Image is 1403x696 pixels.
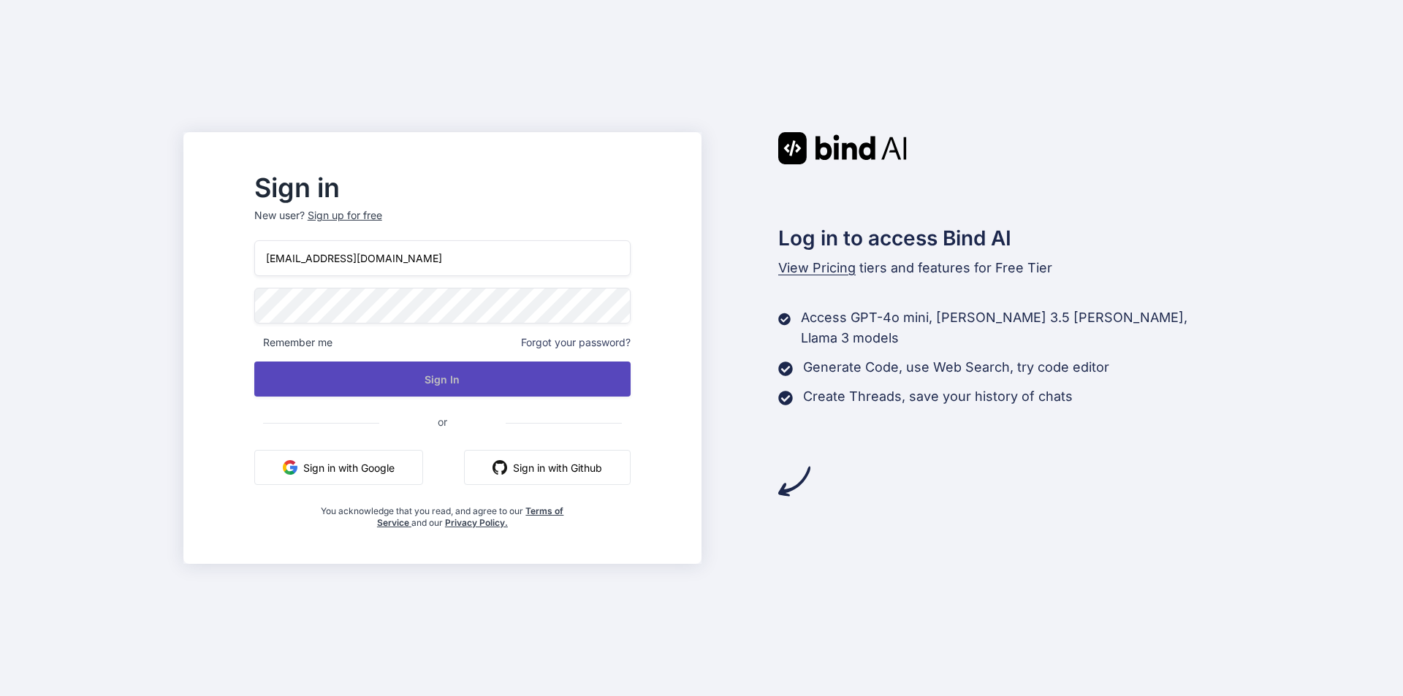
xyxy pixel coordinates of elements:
img: github [493,460,507,475]
p: tiers and features for Free Tier [778,258,1220,278]
p: New user? [254,208,631,240]
button: Sign in with Google [254,450,423,485]
img: arrow [778,465,810,497]
span: View Pricing [778,260,856,275]
a: Terms of Service [377,505,564,528]
img: google [283,460,297,475]
p: Create Threads, save your history of chats [803,386,1073,407]
span: Remember me [254,335,332,350]
p: Generate Code, use Web Search, try code editor [803,357,1109,378]
button: Sign in with Github [464,450,631,485]
h2: Log in to access Bind AI [778,223,1220,253]
h2: Sign in [254,176,631,199]
span: or [379,404,506,440]
span: Forgot your password? [521,335,631,350]
p: Access GPT-4o mini, [PERSON_NAME] 3.5 [PERSON_NAME], Llama 3 models [801,307,1220,348]
a: Privacy Policy. [445,517,508,528]
div: Sign up for free [308,208,382,223]
div: You acknowledge that you read, and agree to our and our [317,497,569,529]
input: Login or Email [254,240,631,276]
img: Bind AI logo [778,132,907,164]
button: Sign In [254,362,631,397]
